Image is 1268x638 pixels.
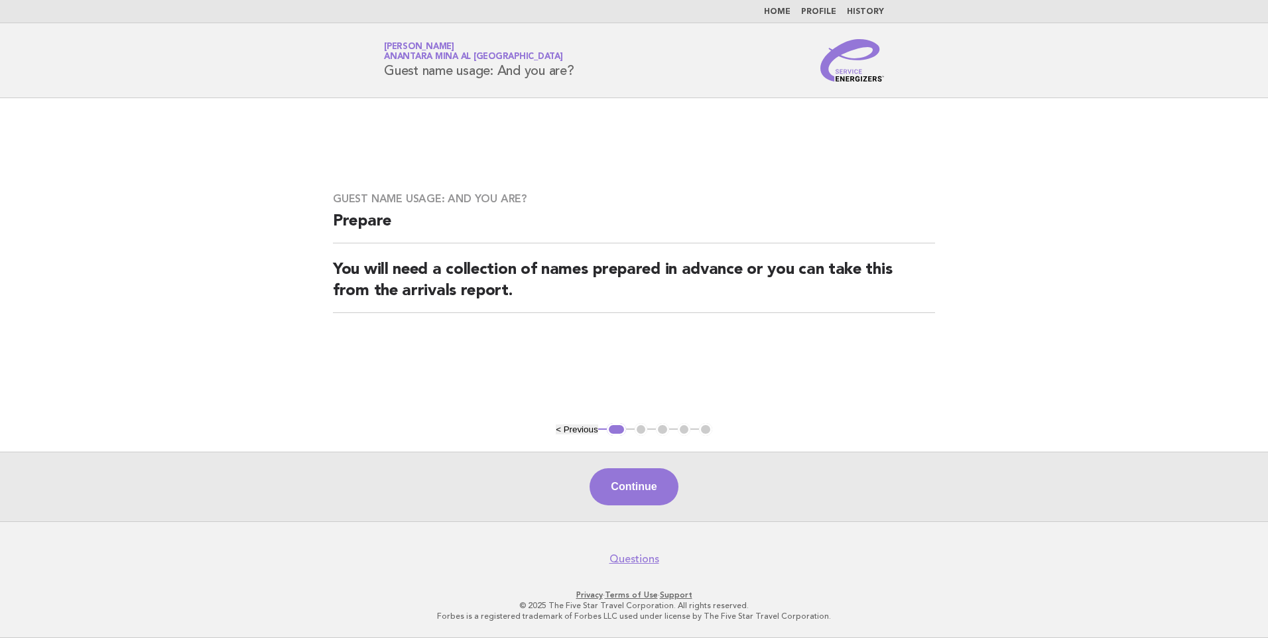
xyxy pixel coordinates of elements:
a: Terms of Use [605,590,658,600]
a: [PERSON_NAME]Anantara Mina al [GEOGRAPHIC_DATA] [384,42,563,61]
button: 1 [607,423,626,436]
img: Service Energizers [820,39,884,82]
button: Continue [590,468,678,505]
a: Privacy [576,590,603,600]
h2: Prepare [333,211,935,243]
p: © 2025 The Five Star Travel Corporation. All rights reserved. [228,600,1040,611]
a: History [847,8,884,16]
a: Support [660,590,692,600]
p: Forbes is a registered trademark of Forbes LLC used under license by The Five Star Travel Corpora... [228,611,1040,621]
p: · · [228,590,1040,600]
a: Profile [801,8,836,16]
button: < Previous [556,424,598,434]
h3: Guest name usage: And you are? [333,192,935,206]
a: Home [764,8,791,16]
h1: Guest name usage: And you are? [384,43,574,78]
span: Anantara Mina al [GEOGRAPHIC_DATA] [384,53,563,62]
a: Questions [609,552,659,566]
h2: You will need a collection of names prepared in advance or you can take this from the arrivals re... [333,259,935,313]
